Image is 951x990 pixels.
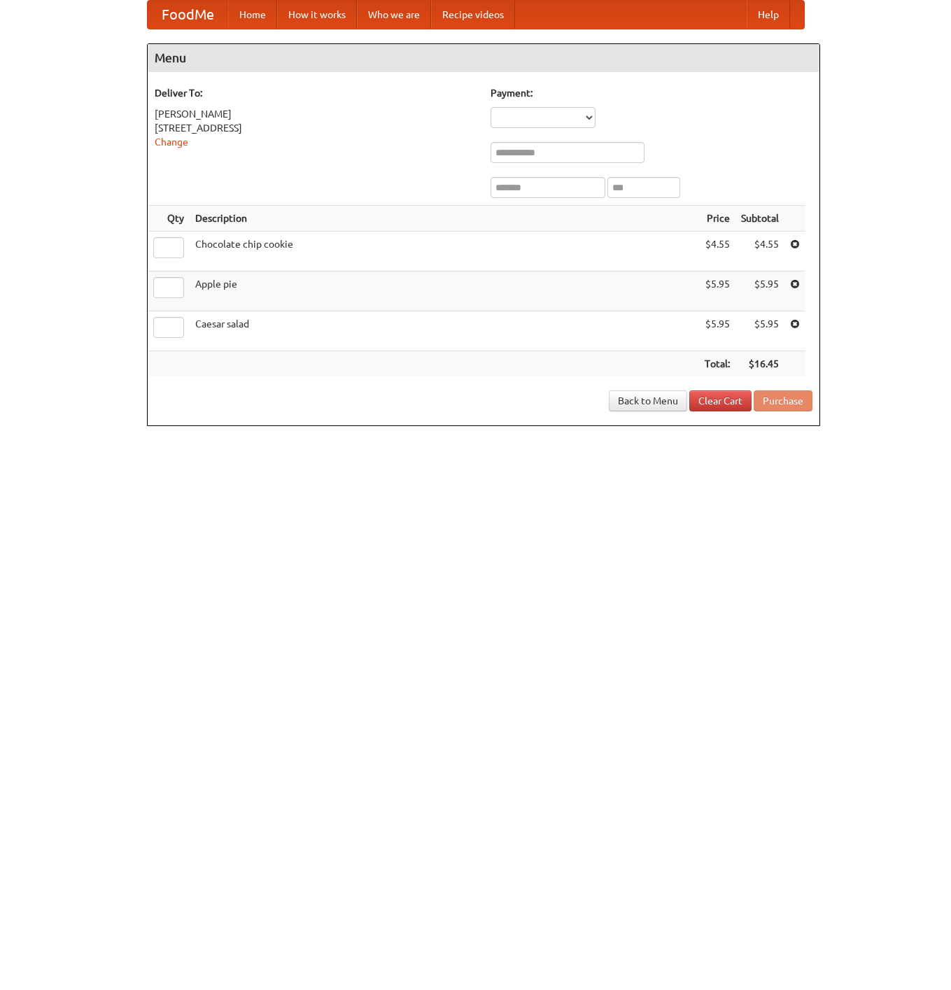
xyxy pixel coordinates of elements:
[357,1,431,29] a: Who we are
[148,206,190,232] th: Qty
[699,351,735,377] th: Total:
[699,311,735,351] td: $5.95
[155,107,477,121] div: [PERSON_NAME]
[747,1,790,29] a: Help
[190,206,699,232] th: Description
[190,232,699,271] td: Chocolate chip cookie
[689,390,752,411] a: Clear Cart
[735,206,784,232] th: Subtotal
[609,390,687,411] a: Back to Menu
[699,206,735,232] th: Price
[148,44,819,72] h4: Menu
[155,121,477,135] div: [STREET_ADDRESS]
[735,311,784,351] td: $5.95
[735,271,784,311] td: $5.95
[190,271,699,311] td: Apple pie
[431,1,515,29] a: Recipe videos
[699,271,735,311] td: $5.95
[228,1,277,29] a: Home
[735,351,784,377] th: $16.45
[699,232,735,271] td: $4.55
[155,86,477,100] h5: Deliver To:
[735,232,784,271] td: $4.55
[148,1,228,29] a: FoodMe
[754,390,812,411] button: Purchase
[277,1,357,29] a: How it works
[190,311,699,351] td: Caesar salad
[155,136,188,148] a: Change
[491,86,812,100] h5: Payment:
